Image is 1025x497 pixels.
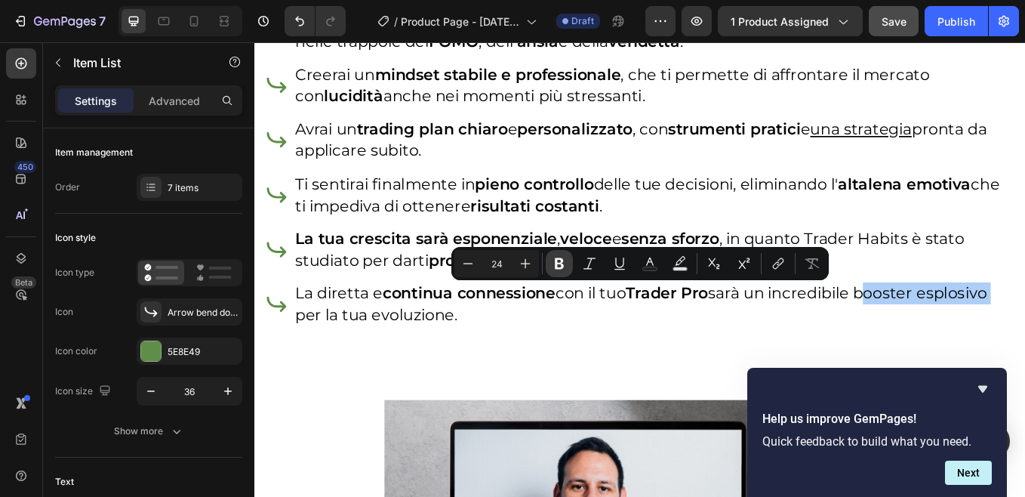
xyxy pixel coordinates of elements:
div: 450 [14,161,36,173]
h2: Help us improve GemPages! [762,410,992,428]
iframe: Design area [254,42,1025,497]
strong: risultati costanti [254,181,405,203]
button: 7 [6,6,112,36]
div: Undo/Redo [285,6,346,36]
p: Settings [75,93,117,109]
strong: lucidità [82,52,151,74]
div: Arrow bend down right bold [168,306,239,319]
span: Save [882,15,906,28]
div: 5E8E49 [168,345,239,359]
div: 7 items [168,181,239,195]
p: Ti sentirai finalmente in delle tue decisioni, eliminando l' che ti impediva di ottenere . [48,154,891,205]
button: Next question [945,461,992,485]
strong: mindset stabile e professionale [141,27,430,49]
div: Icon [55,305,73,319]
strong: pieno controllo [259,156,399,177]
button: Show more [55,418,242,445]
u: una strategia [653,91,772,113]
span: 1 product assigned [731,14,829,29]
button: Publish [925,6,988,36]
button: Save [869,6,919,36]
div: Publish [937,14,975,29]
div: Icon color [55,344,97,358]
p: Advanced [149,93,200,109]
div: Rich Text Editor. Editing area: main [45,88,894,143]
p: , e , in quanto Trader Habits è stato studiato per darti . [48,218,891,269]
strong: continua connessione [150,284,353,306]
p: La diretta e con il tuo sarà un incredibile booster esplosivo per la tua evoluzione. [48,282,891,333]
strong: strumenti pratici [486,91,642,113]
strong: immediatamente percepibili [295,245,562,267]
button: 1 product assigned [718,6,863,36]
p: Creerai un , che ti permette di affrontare il mercato con anche nei momenti più stressanti. [48,26,891,76]
strong: La tua crescita sarà esponenziale [48,220,356,242]
strong: trading plan chiaro [120,91,297,113]
div: Show more [114,424,184,439]
strong: progressi [205,245,291,267]
div: Order [55,181,80,194]
div: Icon style [55,231,96,245]
div: Beta [11,276,36,289]
div: Help us improve GemPages! [762,380,992,485]
button: Hide survey [974,380,992,398]
p: Quick feedback to build what you need. [762,434,992,449]
div: Rich Text Editor. Editing area: main [45,23,894,79]
div: Editor contextual toolbar [451,247,829,280]
span: / [394,14,398,29]
strong: altalena emotiva [685,156,842,177]
p: 7 [99,12,106,30]
div: Icon size [55,381,114,402]
p: Avrai un e , con e pronta da applicare subito. [48,90,891,140]
div: Rich Text Editor. Editing area: main [45,152,894,207]
p: Item List [73,54,202,72]
strong: Trader Pro [436,284,533,306]
strong: veloce [359,220,420,242]
div: Rich Text Editor. Editing area: main [45,280,894,335]
div: Icon type [55,266,94,279]
span: Draft [571,14,594,28]
div: Text [55,475,74,489]
strong: personalizzato [309,91,444,113]
span: Product Page - [DATE] 08:03:36 [401,14,520,29]
strong: senza sforzo [431,220,546,242]
div: Rich Text Editor. Editing area: main [45,216,894,271]
div: Item management [55,146,133,159]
